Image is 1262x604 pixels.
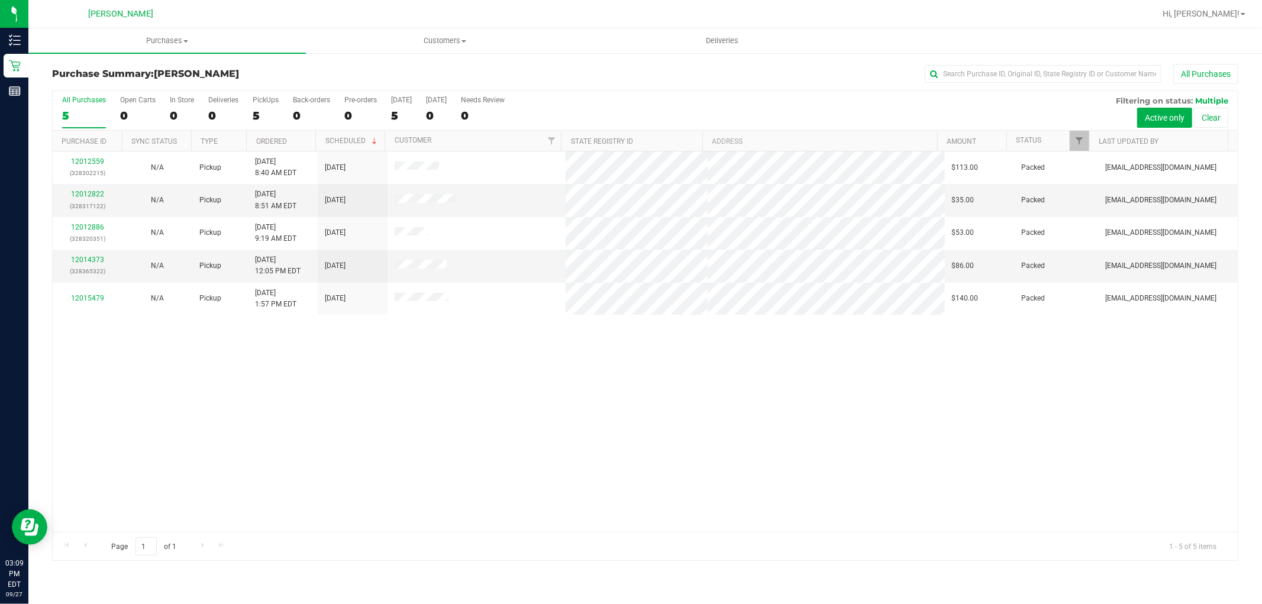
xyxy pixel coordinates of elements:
[151,195,164,206] button: N/A
[325,195,346,206] span: [DATE]
[461,109,505,122] div: 0
[199,293,221,304] span: Pickup
[325,260,346,272] span: [DATE]
[131,137,177,146] a: Sync Status
[151,293,164,304] button: N/A
[1022,293,1045,304] span: Packed
[71,256,104,264] a: 12014373
[426,96,447,104] div: [DATE]
[391,109,412,122] div: 5
[151,228,164,237] span: Not Applicable
[306,28,583,53] a: Customers
[952,293,979,304] span: $140.00
[1116,96,1193,105] span: Filtering on status:
[62,137,106,146] a: Purchase ID
[60,233,115,244] p: (328320351)
[52,69,447,79] h3: Purchase Summary:
[62,96,106,104] div: All Purchases
[199,162,221,173] span: Pickup
[952,227,974,238] span: $53.00
[151,162,164,173] button: N/A
[208,109,238,122] div: 0
[62,109,106,122] div: 5
[395,136,431,144] a: Customer
[101,537,186,555] span: Page of 1
[255,156,296,179] span: [DATE] 8:40 AM EDT
[201,137,218,146] a: Type
[690,35,754,46] span: Deliveries
[71,294,104,302] a: 12015479
[952,260,974,272] span: $86.00
[293,96,330,104] div: Back-orders
[255,288,296,310] span: [DATE] 1:57 PM EDT
[1160,537,1226,555] span: 1 - 5 of 5 items
[151,196,164,204] span: Not Applicable
[9,60,21,72] inline-svg: Retail
[28,35,306,46] span: Purchases
[5,558,23,590] p: 03:09 PM EDT
[1070,131,1089,151] a: Filter
[199,195,221,206] span: Pickup
[1105,162,1216,173] span: [EMAIL_ADDRESS][DOMAIN_NAME]
[325,162,346,173] span: [DATE]
[88,9,153,19] span: [PERSON_NAME]
[952,162,979,173] span: $113.00
[1022,227,1045,238] span: Packed
[60,266,115,277] p: (328365322)
[9,85,21,97] inline-svg: Reports
[151,163,164,172] span: Not Applicable
[947,137,976,146] a: Amount
[1105,227,1216,238] span: [EMAIL_ADDRESS][DOMAIN_NAME]
[325,227,346,238] span: [DATE]
[255,189,296,211] span: [DATE] 8:51 AM EDT
[1173,64,1238,84] button: All Purchases
[1105,260,1216,272] span: [EMAIL_ADDRESS][DOMAIN_NAME]
[151,261,164,270] span: Not Applicable
[71,223,104,231] a: 12012886
[1137,108,1192,128] button: Active only
[461,96,505,104] div: Needs Review
[71,190,104,198] a: 12012822
[1163,9,1240,18] span: Hi, [PERSON_NAME]!
[5,590,23,599] p: 09/27
[253,109,279,122] div: 5
[1016,136,1041,144] a: Status
[208,96,238,104] div: Deliveries
[426,109,447,122] div: 0
[1099,137,1159,146] a: Last Updated By
[583,28,861,53] a: Deliveries
[151,260,164,272] button: N/A
[135,537,157,555] input: 1
[1105,195,1216,206] span: [EMAIL_ADDRESS][DOMAIN_NAME]
[702,131,937,151] th: Address
[391,96,412,104] div: [DATE]
[1105,293,1216,304] span: [EMAIL_ADDRESS][DOMAIN_NAME]
[1022,195,1045,206] span: Packed
[255,254,301,277] span: [DATE] 12:05 PM EDT
[1022,162,1045,173] span: Packed
[256,137,287,146] a: Ordered
[9,34,21,46] inline-svg: Inventory
[344,109,377,122] div: 0
[925,65,1161,83] input: Search Purchase ID, Original ID, State Registry ID or Customer Name...
[120,109,156,122] div: 0
[28,28,306,53] a: Purchases
[541,131,561,151] a: Filter
[170,96,194,104] div: In Store
[255,222,296,244] span: [DATE] 9:19 AM EDT
[199,260,221,272] span: Pickup
[151,294,164,302] span: Not Applicable
[60,167,115,179] p: (328302215)
[151,227,164,238] button: N/A
[571,137,633,146] a: State Registry ID
[71,157,104,166] a: 12012559
[199,227,221,238] span: Pickup
[306,35,583,46] span: Customers
[293,109,330,122] div: 0
[1194,108,1228,128] button: Clear
[60,201,115,212] p: (328317122)
[952,195,974,206] span: $35.00
[1195,96,1228,105] span: Multiple
[1022,260,1045,272] span: Packed
[120,96,156,104] div: Open Carts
